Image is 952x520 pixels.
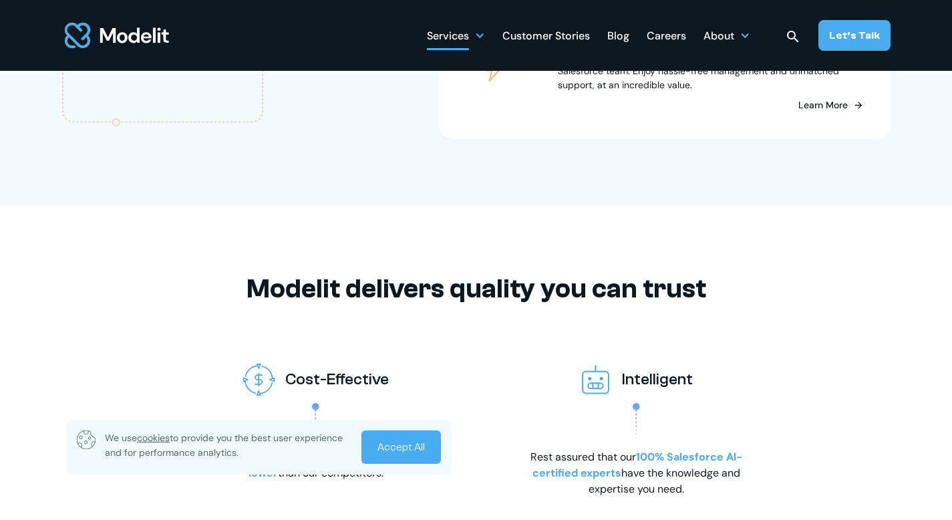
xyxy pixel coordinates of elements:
[607,24,629,50] div: Blog
[62,15,172,56] a: home
[361,430,441,464] a: Accept All
[62,273,891,305] h2: Modelit delivers quality you can trust
[427,22,485,48] div: Services
[703,22,750,48] div: About
[558,50,864,92] p: We offer lightning-fast outsourcing services to scale up your Salesforce team. Enjoy hassle-free ...
[502,22,590,48] a: Customer Stories
[829,28,880,43] div: Let’s Talk
[502,24,590,50] div: Customer Stories
[427,24,469,50] div: Services
[249,450,429,480] span: prices 68% lower
[798,98,848,112] div: Learn More
[62,15,172,56] img: modelit logo
[137,432,170,444] span: cookies
[516,449,757,497] p: Rest assured that our have the knowledge and expertise you need.
[532,450,742,480] span: 100% Salesforce AI-certified experts
[703,24,734,50] div: About
[607,22,629,48] a: Blog
[818,20,891,51] a: Let’s Talk
[647,22,686,48] a: Careers
[622,369,693,390] h3: Intelligent
[647,24,686,50] div: Careers
[285,369,389,390] h3: Cost-Effective
[105,430,352,460] p: We use to provide you the best user experience and for performance analytics.
[243,364,275,396] img: Affordable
